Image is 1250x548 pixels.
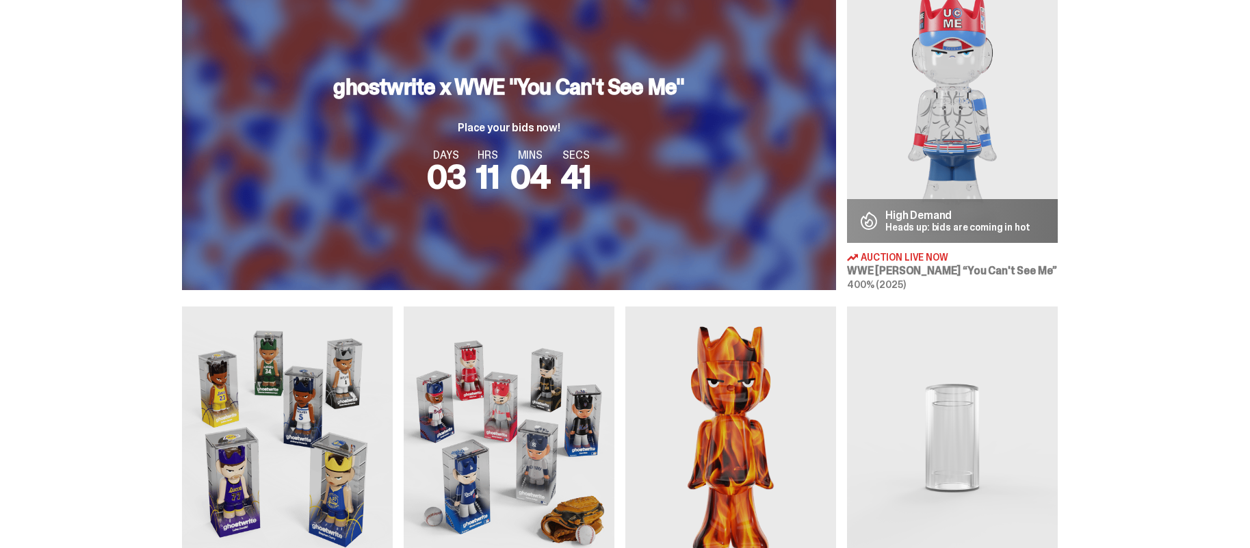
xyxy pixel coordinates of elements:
[847,265,1058,276] h3: WWE [PERSON_NAME] “You Can't See Me”
[510,150,550,161] span: MINS
[427,150,466,161] span: DAYS
[561,150,592,161] span: SECS
[885,222,1030,232] p: Heads up: bids are coming in hot
[510,155,550,198] span: 04
[476,155,499,198] span: 11
[333,122,684,133] p: Place your bids now!
[861,252,948,262] span: Auction Live Now
[885,210,1030,221] p: High Demand
[561,155,592,198] span: 41
[333,76,684,98] h3: ghostwrite x WWE "You Can't See Me"
[847,278,905,291] span: 400% (2025)
[427,155,466,198] span: 03
[476,150,499,161] span: HRS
